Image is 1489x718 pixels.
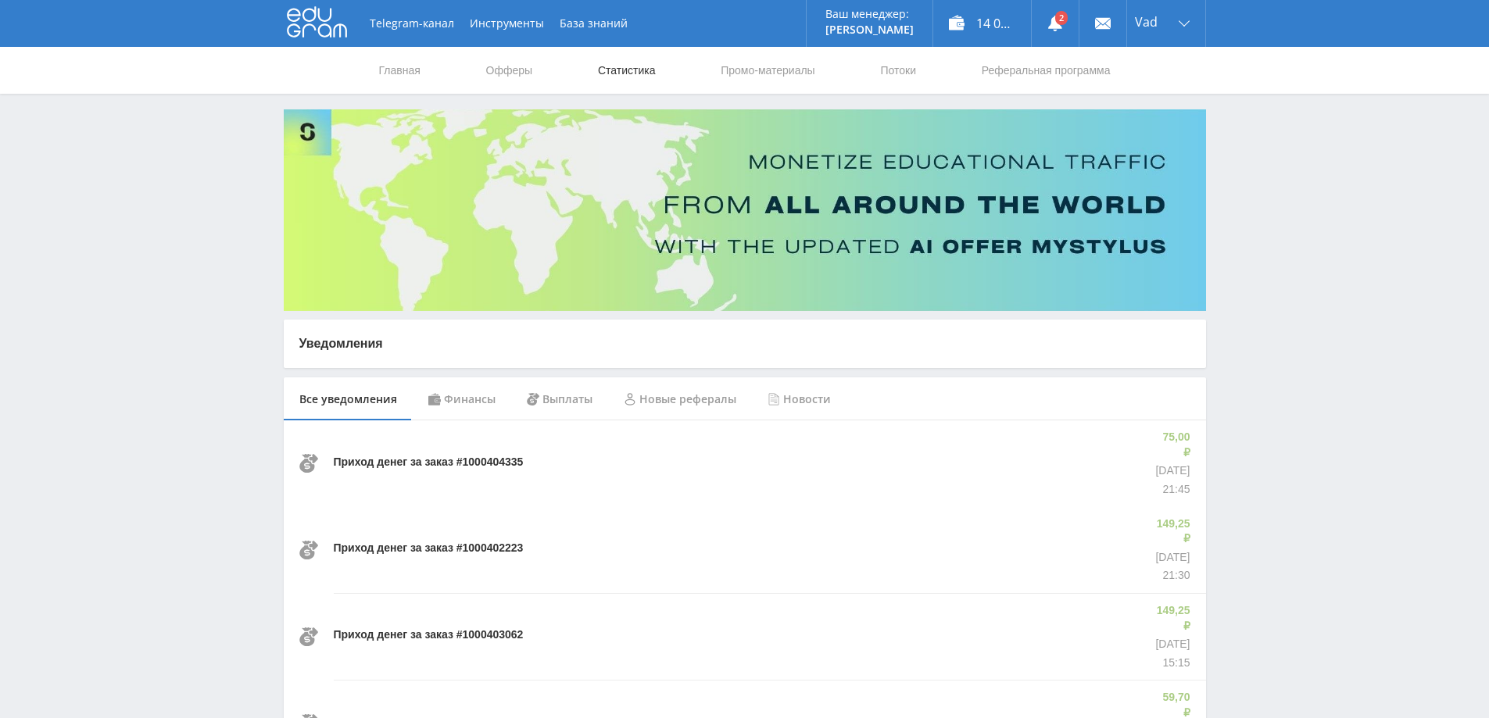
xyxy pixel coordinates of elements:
[825,8,914,20] p: Ваш менеджер:
[334,627,524,643] p: Приход денег за заказ #1000403062
[608,377,752,421] div: Новые рефералы
[1155,463,1190,479] p: [DATE]
[1135,16,1158,28] span: Vad
[299,335,1190,352] p: Уведомления
[1155,482,1190,498] p: 21:45
[980,47,1112,94] a: Реферальная программа
[1152,516,1190,547] p: 149,25 ₽
[596,47,657,94] a: Статистика
[284,109,1206,311] img: Banner
[1155,430,1190,460] p: 75,00 ₽
[752,377,847,421] div: Новости
[413,377,511,421] div: Финансы
[719,47,816,94] a: Промо-материалы
[879,47,918,94] a: Потоки
[1152,655,1190,671] p: 15:15
[511,377,608,421] div: Выплаты
[378,47,422,94] a: Главная
[825,23,914,36] p: [PERSON_NAME]
[485,47,535,94] a: Офферы
[1152,603,1190,634] p: 149,25 ₽
[334,541,524,556] p: Приход денег за заказ #1000402223
[334,455,524,470] p: Приход денег за заказ #1000404335
[284,377,413,421] div: Все уведомления
[1152,568,1190,584] p: 21:30
[1152,550,1190,566] p: [DATE]
[1152,637,1190,652] p: [DATE]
